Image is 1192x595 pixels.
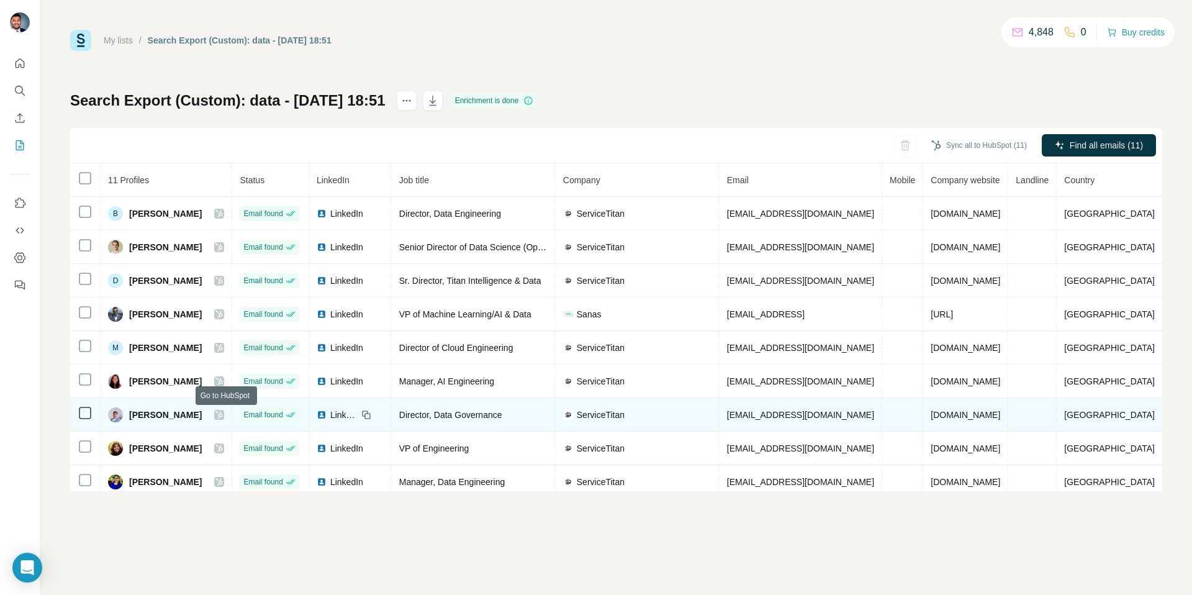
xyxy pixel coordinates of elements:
[577,409,625,421] span: ServiceTitan
[317,242,327,252] img: LinkedIn logo
[317,477,327,487] img: LinkedIn logo
[1064,209,1155,219] span: [GEOGRAPHIC_DATA]
[1042,134,1156,157] button: Find all emails (11)
[243,443,282,454] span: Email found
[317,309,327,319] img: LinkedIn logo
[317,343,327,353] img: LinkedIn logo
[563,343,573,353] img: company-logo
[931,309,953,319] span: [URL]
[399,376,494,386] span: Manager, AI Engineering
[129,241,202,253] span: [PERSON_NAME]
[10,274,30,296] button: Feedback
[12,553,42,583] div: Open Intercom Messenger
[577,275,625,287] span: ServiceTitan
[451,93,538,108] div: Enrichment is done
[1064,477,1155,487] span: [GEOGRAPHIC_DATA]
[330,275,363,287] span: LinkedIn
[108,307,123,322] img: Avatar
[577,241,625,253] span: ServiceTitan
[563,242,573,252] img: company-logo
[108,206,123,221] div: B
[1029,25,1054,40] p: 4,848
[243,242,282,253] span: Email found
[931,343,1000,353] span: [DOMAIN_NAME]
[148,34,332,47] div: Search Export (Custom): data - [DATE] 18:51
[10,219,30,242] button: Use Surfe API
[317,175,350,185] span: LinkedIn
[1016,175,1049,185] span: Landline
[10,247,30,269] button: Dashboard
[330,409,358,421] span: LinkedIn
[399,410,502,420] span: Director, Data Governance
[1107,24,1165,41] button: Buy credits
[399,443,469,453] span: VP of Engineering
[330,342,363,354] span: LinkedIn
[563,311,573,316] img: company-logo
[243,309,282,320] span: Email found
[243,476,282,488] span: Email found
[727,410,874,420] span: [EMAIL_ADDRESS][DOMAIN_NAME]
[727,242,874,252] span: [EMAIL_ADDRESS][DOMAIN_NAME]
[727,276,874,286] span: [EMAIL_ADDRESS][DOMAIN_NAME]
[563,443,573,453] img: company-logo
[1064,343,1155,353] span: [GEOGRAPHIC_DATA]
[1081,25,1086,40] p: 0
[577,308,602,320] span: Sanas
[931,443,1000,453] span: [DOMAIN_NAME]
[330,207,363,220] span: LinkedIn
[108,273,123,288] div: D
[399,276,541,286] span: Sr. Director, Titan Intelligence & Data
[108,475,123,489] img: Avatar
[317,443,327,453] img: LinkedIn logo
[330,476,363,488] span: LinkedIn
[931,209,1000,219] span: [DOMAIN_NAME]
[330,241,363,253] span: LinkedIn
[1064,276,1155,286] span: [GEOGRAPHIC_DATA]
[129,342,202,354] span: [PERSON_NAME]
[129,308,202,320] span: [PERSON_NAME]
[1070,139,1143,152] span: Find all emails (11)
[129,207,202,220] span: [PERSON_NAME]
[243,342,282,353] span: Email found
[577,442,625,455] span: ServiceTitan
[931,410,1000,420] span: [DOMAIN_NAME]
[330,308,363,320] span: LinkedIn
[563,209,573,219] img: company-logo
[577,207,625,220] span: ServiceTitan
[108,441,123,456] img: Avatar
[104,35,133,45] a: My lists
[577,375,625,388] span: ServiceTitan
[129,442,202,455] span: [PERSON_NAME]
[399,209,501,219] span: Director, Data Engineering
[727,477,874,487] span: [EMAIL_ADDRESS][DOMAIN_NAME]
[399,242,572,252] span: Senior Director of Data Science (Operations)
[1064,376,1155,386] span: [GEOGRAPHIC_DATA]
[330,442,363,455] span: LinkedIn
[727,309,805,319] span: [EMAIL_ADDRESS]
[399,343,513,353] span: Director of Cloud Engineering
[70,91,386,111] h1: Search Export (Custom): data - [DATE] 18:51
[317,376,327,386] img: LinkedIn logo
[399,175,429,185] span: Job title
[108,240,123,255] img: Avatar
[10,52,30,75] button: Quick start
[10,79,30,102] button: Search
[727,209,874,219] span: [EMAIL_ADDRESS][DOMAIN_NAME]
[243,376,282,387] span: Email found
[10,12,30,32] img: Avatar
[727,175,749,185] span: Email
[563,410,573,420] img: company-logo
[240,175,264,185] span: Status
[330,375,363,388] span: LinkedIn
[139,34,142,47] li: /
[890,175,915,185] span: Mobile
[70,30,91,51] img: Surfe Logo
[931,242,1000,252] span: [DOMAIN_NAME]
[563,175,600,185] span: Company
[563,276,573,286] img: company-logo
[931,477,1000,487] span: [DOMAIN_NAME]
[108,340,123,355] div: M
[1064,309,1155,319] span: [GEOGRAPHIC_DATA]
[10,107,30,129] button: Enrich CSV
[243,409,282,420] span: Email found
